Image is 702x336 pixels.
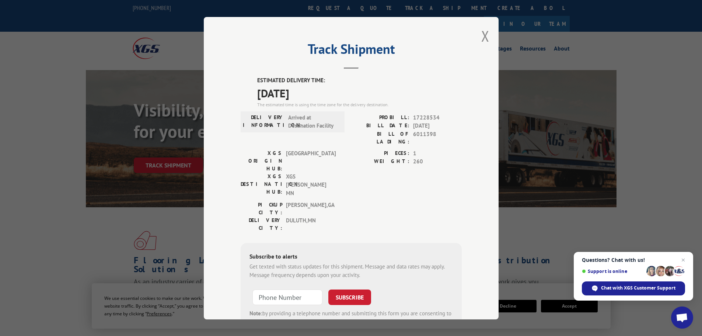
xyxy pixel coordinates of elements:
label: DELIVERY CITY: [241,217,282,232]
span: [PERSON_NAME] , GA [286,201,336,217]
span: 260 [413,157,462,166]
a: Open chat [671,306,693,329]
label: BILL DATE: [351,122,409,130]
span: [DATE] [413,122,462,130]
span: 1 [413,149,462,157]
strong: Note: [249,310,262,317]
input: Phone Number [252,290,322,305]
span: Questions? Chat with us! [582,257,685,263]
div: The estimated time is using the time zone for the delivery destination. [257,101,462,108]
div: Subscribe to alerts [249,252,453,263]
span: DULUTH , MN [286,217,336,232]
button: SUBSCRIBE [328,290,371,305]
span: 6011398 [413,130,462,145]
button: Close modal [481,26,489,46]
label: PROBILL: [351,113,409,122]
span: Chat with XGS Customer Support [601,285,675,291]
span: XGS [PERSON_NAME] MN [286,172,336,197]
span: Chat with XGS Customer Support [582,281,685,295]
h2: Track Shipment [241,44,462,58]
label: PIECES: [351,149,409,157]
span: [DATE] [257,84,462,101]
label: DELIVERY INFORMATION: [243,113,284,130]
label: WEIGHT: [351,157,409,166]
div: Get texted with status updates for this shipment. Message and data rates may apply. Message frequ... [249,263,453,279]
span: [GEOGRAPHIC_DATA] [286,149,336,172]
span: 17228534 [413,113,462,122]
label: BILL OF LADING: [351,130,409,145]
label: XGS DESTINATION HUB: [241,172,282,197]
span: Arrived at Destination Facility [288,113,338,130]
label: ESTIMATED DELIVERY TIME: [257,76,462,85]
label: XGS ORIGIN HUB: [241,149,282,172]
span: Support is online [582,269,644,274]
div: by providing a telephone number and submitting this form you are consenting to be contacted by SM... [249,309,453,335]
label: PICKUP CITY: [241,201,282,217]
